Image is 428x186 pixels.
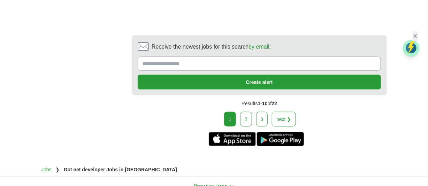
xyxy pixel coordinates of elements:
[258,101,268,106] span: 1-10
[132,95,387,112] div: Results of
[224,112,236,127] div: 1
[152,42,271,51] span: Receive the newest jobs for this search :
[138,75,381,90] button: Create alert
[64,167,177,172] strong: Dot net developer Jobs in [GEOGRAPHIC_DATA]
[272,112,296,127] a: next ❯
[209,132,256,146] a: Get the iPhone app
[257,132,304,146] a: Get the Android app
[41,167,52,172] a: Jobs
[272,101,277,106] span: 22
[249,44,269,50] a: by email
[256,112,268,127] a: 3
[55,167,60,172] span: ❯
[240,112,252,127] a: 2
